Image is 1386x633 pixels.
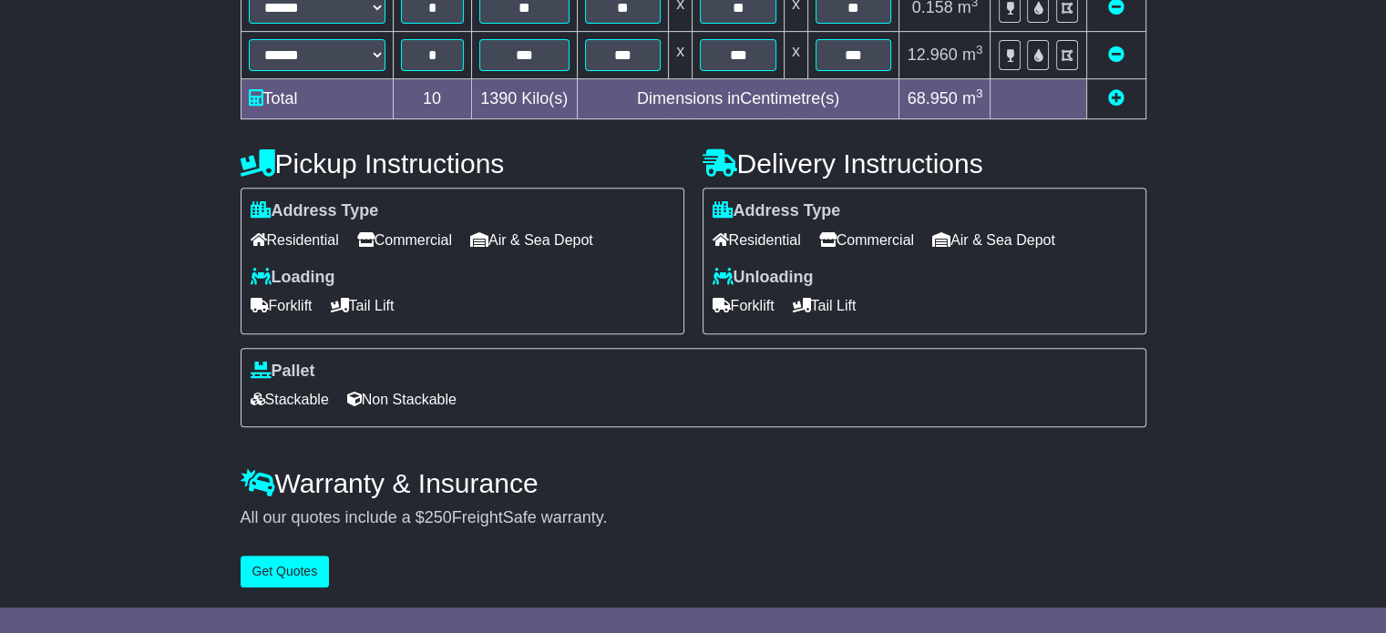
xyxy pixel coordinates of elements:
[713,226,801,254] span: Residential
[241,148,684,179] h4: Pickup Instructions
[393,79,471,119] td: 10
[251,385,329,413] span: Stackable
[793,291,857,320] span: Tail Lift
[1108,89,1124,107] a: Add new item
[251,362,315,382] label: Pallet
[251,226,339,254] span: Residential
[908,46,958,64] span: 12.960
[1108,46,1124,64] a: Remove this item
[357,226,452,254] span: Commercial
[713,201,841,221] label: Address Type
[713,268,814,288] label: Unloading
[784,32,807,79] td: x
[241,556,330,587] button: Get Quotes
[976,43,983,56] sup: 3
[819,226,914,254] span: Commercial
[425,508,452,526] span: 250
[241,508,1146,528] div: All our quotes include a $ FreightSafe warranty.
[908,89,958,107] span: 68.950
[962,89,983,107] span: m
[470,226,593,254] span: Air & Sea Depot
[251,268,335,288] label: Loading
[331,291,395,320] span: Tail Lift
[251,291,313,320] span: Forklift
[713,291,775,320] span: Forklift
[480,89,517,107] span: 1390
[703,148,1146,179] h4: Delivery Instructions
[932,226,1055,254] span: Air & Sea Depot
[241,468,1146,498] h4: Warranty & Insurance
[669,32,693,79] td: x
[471,79,577,119] td: Kilo(s)
[976,87,983,100] sup: 3
[251,201,379,221] label: Address Type
[577,79,899,119] td: Dimensions in Centimetre(s)
[241,79,393,119] td: Total
[962,46,983,64] span: m
[347,385,457,413] span: Non Stackable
